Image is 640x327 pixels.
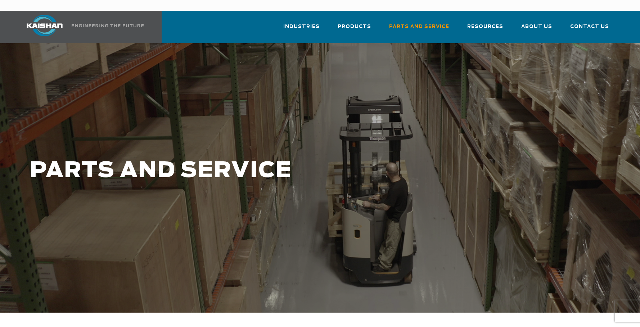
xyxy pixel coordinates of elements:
[389,17,449,42] a: Parts and Service
[570,17,609,42] a: Contact Us
[283,23,320,31] span: Industries
[338,23,371,31] span: Products
[338,17,371,42] a: Products
[283,17,320,42] a: Industries
[570,23,609,31] span: Contact Us
[30,159,512,183] h1: PARTS AND SERVICE
[18,11,145,43] a: Kaishan USA
[521,17,552,42] a: About Us
[521,23,552,31] span: About Us
[18,15,72,36] img: kaishan logo
[72,24,144,27] img: Engineering the future
[467,17,503,42] a: Resources
[467,23,503,31] span: Resources
[389,23,449,31] span: Parts and Service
